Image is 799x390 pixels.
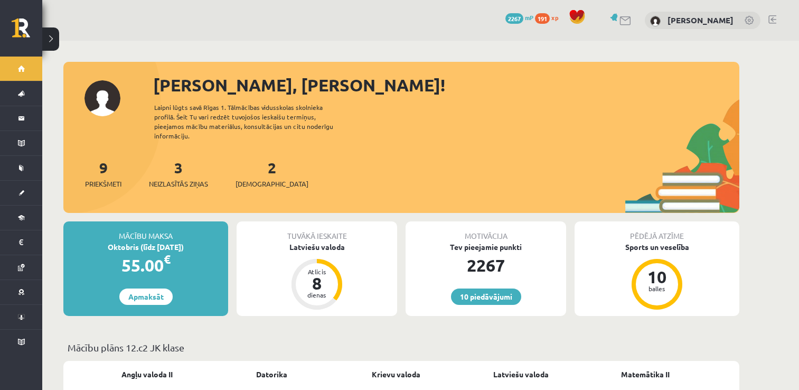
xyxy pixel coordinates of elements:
[451,289,521,305] a: 10 piedāvājumi
[505,13,523,24] span: 2267
[641,285,673,292] div: balles
[301,275,333,292] div: 8
[256,369,287,380] a: Datorika
[237,221,397,242] div: Tuvākā ieskaite
[535,13,563,22] a: 191 xp
[85,179,121,189] span: Priekšmeti
[641,268,673,285] div: 10
[12,18,42,45] a: Rīgas 1. Tālmācības vidusskola
[493,369,549,380] a: Latviešu valoda
[68,340,735,355] p: Mācību plāns 12.c2 JK klase
[63,253,228,278] div: 55.00
[236,179,308,189] span: [DEMOGRAPHIC_DATA]
[575,242,739,253] div: Sports un veselība
[406,221,566,242] div: Motivācija
[650,16,661,26] img: Linda Zemīte
[621,369,670,380] a: Matemātika II
[237,242,397,311] a: Latviešu valoda Atlicis 8 dienas
[149,158,208,189] a: 3Neizlasītās ziņas
[406,242,566,253] div: Tev pieejamie punkti
[525,13,533,22] span: mP
[119,289,173,305] a: Apmaksāt
[301,268,333,275] div: Atlicis
[301,292,333,298] div: dienas
[121,369,173,380] a: Angļu valoda II
[153,72,739,98] div: [PERSON_NAME], [PERSON_NAME]!
[149,179,208,189] span: Neizlasītās ziņas
[372,369,420,380] a: Krievu valoda
[535,13,550,24] span: 191
[575,242,739,311] a: Sports un veselība 10 balles
[575,221,739,242] div: Pēdējā atzīme
[63,242,228,253] div: Oktobris (līdz [DATE])
[406,253,566,278] div: 2267
[164,252,171,267] span: €
[505,13,533,22] a: 2267 mP
[85,158,121,189] a: 9Priekšmeti
[236,158,308,189] a: 2[DEMOGRAPHIC_DATA]
[237,242,397,253] div: Latviešu valoda
[551,13,558,22] span: xp
[154,103,352,141] div: Laipni lūgts savā Rīgas 1. Tālmācības vidusskolas skolnieka profilā. Šeit Tu vari redzēt tuvojošo...
[668,15,734,25] a: [PERSON_NAME]
[63,221,228,242] div: Mācību maksa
